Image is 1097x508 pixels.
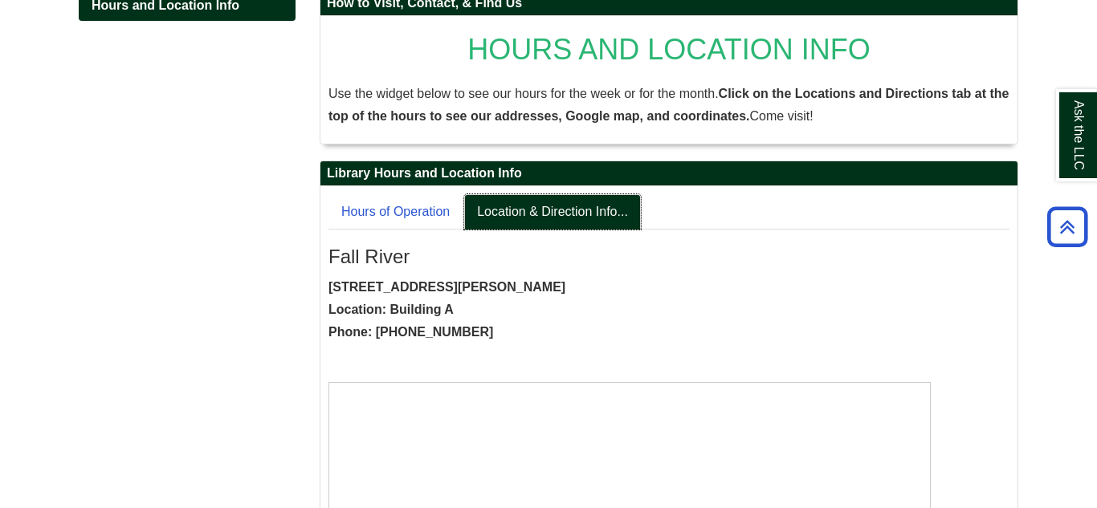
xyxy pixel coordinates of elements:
[320,161,1017,186] h2: Library Hours and Location Info
[464,194,641,230] a: Location & Direction Info...
[467,33,870,66] span: HOURS AND LOCATION INFO
[328,87,1009,123] strong: Click on the Locations and Directions tab at the top of the hours to see our addresses, Google ma...
[328,246,1009,268] h3: Fall River
[1042,216,1093,238] a: Back to Top
[328,194,463,230] a: Hours of Operation
[328,87,1009,123] span: Use the widget below to see our hours for the week or for the month. Come visit!
[328,280,565,339] strong: [STREET_ADDRESS][PERSON_NAME] Location: Building A Phone: [PHONE_NUMBER]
